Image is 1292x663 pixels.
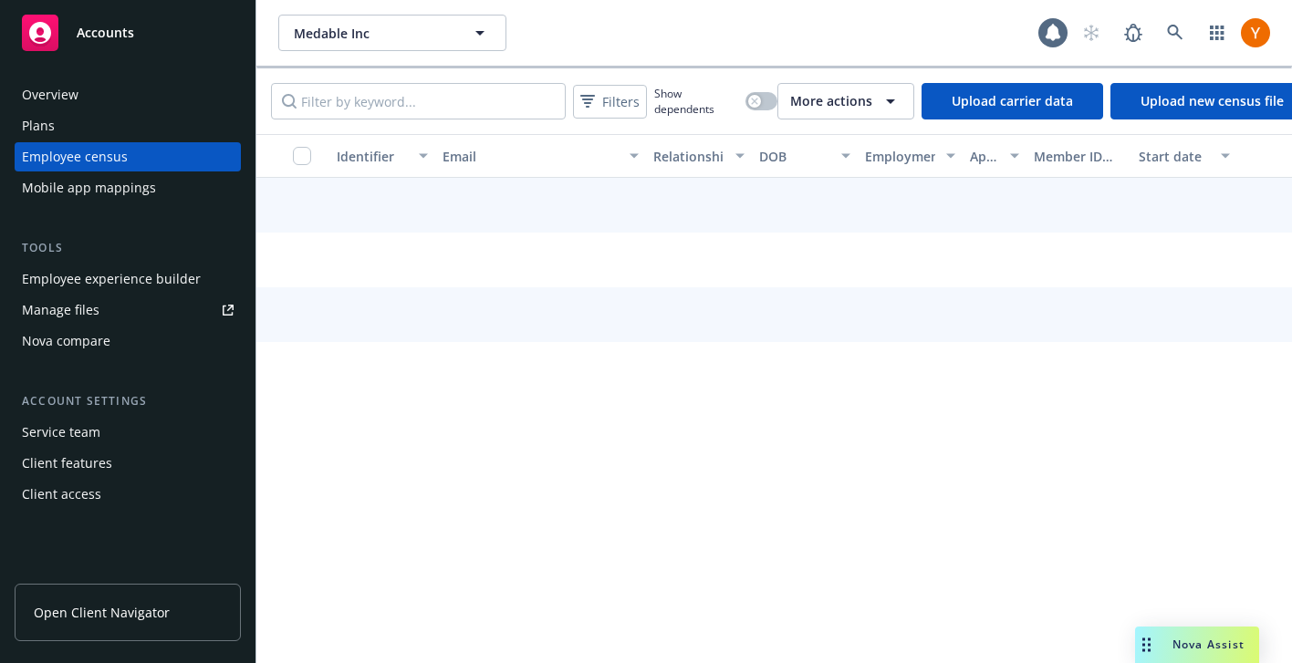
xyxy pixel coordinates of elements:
a: Switch app [1199,15,1235,51]
div: DOB [759,147,830,166]
div: Mobile app mappings [22,173,156,202]
span: Show dependents [654,86,738,117]
a: Plans [15,111,241,140]
button: App status [963,134,1026,178]
div: Tools [15,239,241,257]
div: Plans [22,111,55,140]
input: Filter by keyword... [271,83,566,119]
div: Member ID status [1034,147,1125,166]
div: Employment [865,147,936,166]
span: Filters [577,88,643,115]
a: Client access [15,480,241,509]
div: Nova compare [22,326,110,356]
div: Email [443,147,619,166]
a: Mobile app mappings [15,173,241,202]
button: More actions [777,83,914,119]
span: Nova Assist [1172,637,1245,652]
div: Account settings [15,392,241,410]
div: Employee census [22,142,128,171]
a: Manage files [15,295,241,325]
span: Accounts [77,26,134,40]
a: Upload carrier data [922,83,1103,119]
div: Client access [22,480,101,509]
div: App status [970,147,998,166]
div: Overview [22,80,78,109]
span: Open Client Navigator [34,603,170,622]
button: Email [435,134,646,178]
button: Employment [858,134,964,178]
a: Employee census [15,142,241,171]
button: Member ID status [1026,134,1132,178]
div: Client features [22,449,112,478]
input: Select all [293,147,311,165]
a: Employee experience builder [15,264,241,294]
span: Medable Inc [294,24,452,43]
button: DOB [752,134,858,178]
button: Identifier [329,134,435,178]
a: Accounts [15,7,241,58]
div: Drag to move [1135,627,1158,663]
a: Search [1157,15,1193,51]
button: Relationship [646,134,752,178]
span: Filters [602,92,640,111]
button: Medable Inc [278,15,506,51]
a: Start snowing [1073,15,1110,51]
a: Service team [15,418,241,447]
a: Overview [15,80,241,109]
img: photo [1241,18,1270,47]
div: Relationship [653,147,724,166]
a: Report a Bug [1115,15,1151,51]
a: Client features [15,449,241,478]
div: Identifier [337,147,408,166]
button: Nova Assist [1135,627,1259,663]
div: Manage files [22,295,99,325]
div: Employee experience builder [22,264,201,294]
span: More actions [790,92,872,110]
div: Start date [1139,147,1210,166]
div: Service team [22,418,100,447]
a: Nova compare [15,326,241,356]
button: Filters [573,85,647,119]
button: Start date [1131,134,1237,178]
